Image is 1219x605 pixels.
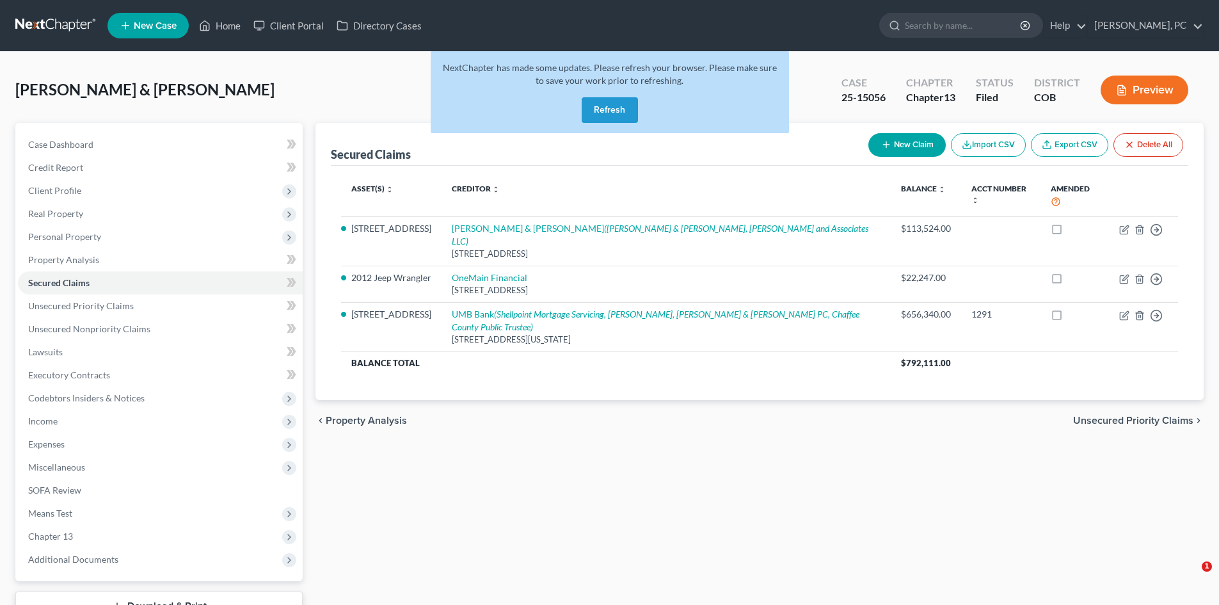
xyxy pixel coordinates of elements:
[247,14,330,37] a: Client Portal
[944,91,955,103] span: 13
[326,415,407,426] span: Property Analysis
[18,364,303,387] a: Executory Contracts
[1034,90,1080,105] div: COB
[15,80,275,99] span: [PERSON_NAME] & [PERSON_NAME]
[971,184,1026,204] a: Acct Number unfold_more
[28,439,65,449] span: Expenses
[134,21,177,31] span: New Case
[28,369,110,380] span: Executory Contracts
[443,62,777,86] span: NextChapter has made some updates. Please refresh your browser. Please make sure to save your wor...
[1088,14,1203,37] a: [PERSON_NAME], PC
[901,308,951,321] div: $656,340.00
[901,222,951,235] div: $113,524.00
[351,222,431,235] li: [STREET_ADDRESS]
[18,479,303,502] a: SOFA Review
[315,415,407,426] button: chevron_left Property Analysis
[1193,415,1204,426] i: chevron_right
[1101,76,1188,104] button: Preview
[452,184,500,193] a: Creditor unfold_more
[28,162,83,173] span: Credit Report
[341,351,890,375] th: Balance Total
[18,133,303,156] a: Case Dashboard
[901,358,951,368] span: $792,111.00
[452,223,868,246] a: [PERSON_NAME] & [PERSON_NAME]([PERSON_NAME] & [PERSON_NAME], [PERSON_NAME] and Associates LLC)
[28,300,134,311] span: Unsecured Priority Claims
[18,318,303,341] a: Unsecured Nonpriority Claims
[841,76,886,90] div: Case
[492,186,500,193] i: unfold_more
[28,554,118,565] span: Additional Documents
[28,208,83,219] span: Real Property
[28,323,150,334] span: Unsecured Nonpriority Claims
[28,231,101,242] span: Personal Property
[28,462,85,472] span: Miscellaneous
[452,272,527,283] a: OneMain Financial
[582,97,638,123] button: Refresh
[976,76,1014,90] div: Status
[28,531,73,542] span: Chapter 13
[976,90,1014,105] div: Filed
[452,309,859,332] i: (Shellpoint Mortgage Servicing, [PERSON_NAME], [PERSON_NAME] & [PERSON_NAME] PC, Chaffee County P...
[1034,76,1080,90] div: District
[1073,415,1204,426] button: Unsecured Priority Claims chevron_right
[351,184,394,193] a: Asset(s) unfold_more
[28,254,99,265] span: Property Analysis
[18,271,303,294] a: Secured Claims
[28,346,63,357] span: Lawsuits
[28,277,90,288] span: Secured Claims
[18,294,303,318] a: Unsecured Priority Claims
[971,197,979,204] i: unfold_more
[452,223,868,246] i: ([PERSON_NAME] & [PERSON_NAME], [PERSON_NAME] and Associates LLC)
[938,186,946,193] i: unfold_more
[331,147,411,162] div: Secured Claims
[951,133,1026,157] button: Import CSV
[351,308,431,321] li: [STREET_ADDRESS]
[901,184,946,193] a: Balance unfold_more
[28,415,58,426] span: Income
[841,90,886,105] div: 25-15056
[351,271,431,284] li: 2012 Jeep Wrangler
[28,508,72,519] span: Means Test
[28,139,93,150] span: Case Dashboard
[28,392,145,403] span: Codebtors Insiders & Notices
[452,309,859,332] a: UMB Bank(Shellpoint Mortgage Servicing, [PERSON_NAME], [PERSON_NAME] & [PERSON_NAME] PC, Chaffee ...
[330,14,428,37] a: Directory Cases
[28,185,81,196] span: Client Profile
[1202,561,1212,572] span: 1
[1040,176,1109,216] th: Amended
[1113,133,1183,157] button: Delete All
[386,186,394,193] i: unfold_more
[1073,415,1193,426] span: Unsecured Priority Claims
[906,76,955,90] div: Chapter
[1031,133,1108,157] a: Export CSV
[971,308,1031,321] div: 1291
[1175,561,1206,592] iframe: Intercom live chat
[901,271,951,284] div: $22,247.00
[1044,14,1087,37] a: Help
[28,485,81,496] span: SOFA Review
[18,156,303,179] a: Credit Report
[868,133,946,157] button: New Claim
[452,284,880,296] div: [STREET_ADDRESS]
[906,90,955,105] div: Chapter
[193,14,247,37] a: Home
[18,248,303,271] a: Property Analysis
[315,415,326,426] i: chevron_left
[452,248,880,260] div: [STREET_ADDRESS]
[452,334,880,346] div: [STREET_ADDRESS][US_STATE]
[905,13,1022,37] input: Search by name...
[18,341,303,364] a: Lawsuits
